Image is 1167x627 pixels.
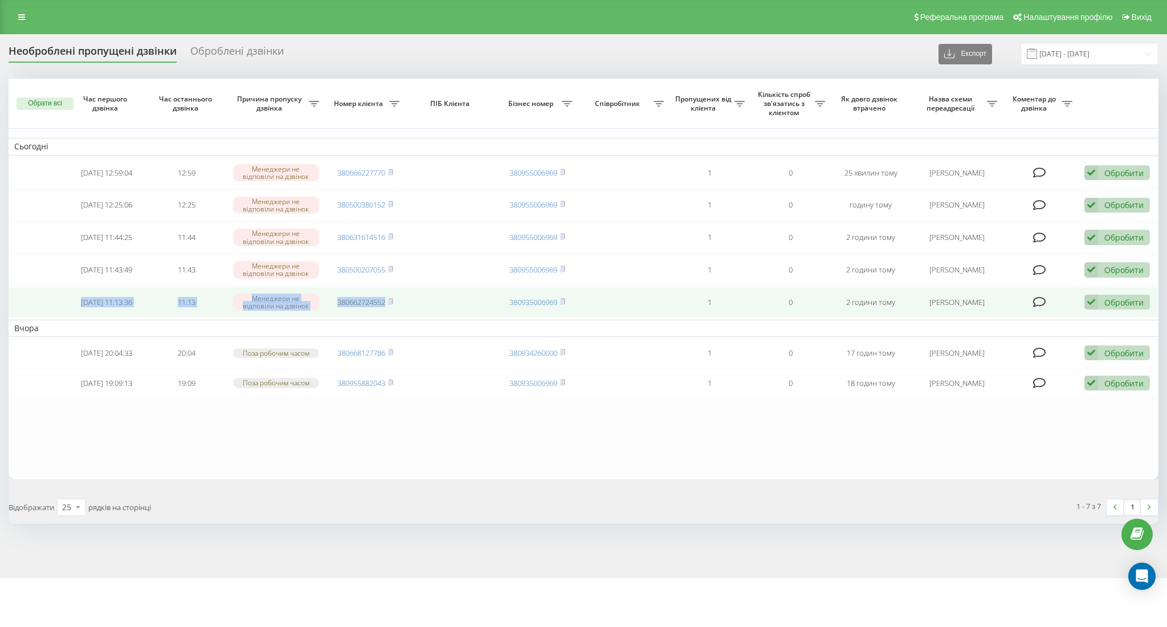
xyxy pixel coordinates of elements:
div: Поза робочим часом [233,348,319,358]
td: годину тому [831,190,911,220]
div: Обробити [1104,348,1144,359]
div: Обробити [1104,264,1144,275]
td: 0 [750,287,831,317]
td: [PERSON_NAME] [911,369,1003,397]
span: Реферальна програма [920,13,1004,22]
div: Обробити [1104,199,1144,210]
div: Поза робочим часом [233,378,319,388]
a: 380955882043 [337,378,385,388]
a: 380666227770 [337,168,385,178]
td: [DATE] 11:13:36 [66,287,146,317]
a: 1 [1124,499,1141,515]
td: [PERSON_NAME] [911,339,1003,367]
td: 0 [750,222,831,253]
div: Менеджери не відповіли на дзвінок [233,294,319,311]
td: 1 [670,339,750,367]
span: Відображати [9,502,54,512]
td: Сьогодні [9,138,1158,155]
a: 380500207055 [337,264,385,275]
td: 0 [750,255,831,285]
a: 380955006969 [509,199,557,210]
td: [DATE] 20:04:33 [66,339,146,367]
td: 2 години тому [831,255,911,285]
td: 0 [750,369,831,397]
td: [DATE] 11:43:49 [66,255,146,285]
span: ПІБ Клієнта [415,99,487,108]
td: [PERSON_NAME] [911,255,1003,285]
div: Обробити [1104,232,1144,243]
div: 25 [62,502,71,513]
span: Налаштування профілю [1023,13,1112,22]
td: 11:13 [146,287,227,317]
div: Оброблені дзвінки [190,45,284,63]
span: Вихід [1132,13,1152,22]
div: Необроблені пропущені дзвінки [9,45,177,63]
div: 1 - 7 з 7 [1076,500,1101,512]
a: 380662724552 [337,297,385,307]
div: Обробити [1104,297,1144,308]
span: Причина пропуску дзвінка [232,95,309,112]
a: 380955006969 [509,168,557,178]
a: 380631614516 [337,232,385,242]
td: [PERSON_NAME] [911,190,1003,220]
td: 1 [670,158,750,188]
td: Вчора [9,320,1158,337]
button: Експорт [939,44,992,64]
span: рядків на сторінці [88,502,151,512]
td: [DATE] 12:59:04 [66,158,146,188]
div: Обробити [1104,378,1144,389]
td: [PERSON_NAME] [911,287,1003,317]
td: 0 [750,339,831,367]
span: Як довго дзвінок втрачено [840,95,902,112]
div: Менеджери не відповіли на дзвінок [233,197,319,214]
span: Час останнього дзвінка [156,95,218,112]
a: 380935006969 [509,378,557,388]
button: Обрати всі [17,97,74,110]
a: 380500380152 [337,199,385,210]
td: [DATE] 11:44:25 [66,222,146,253]
td: 11:43 [146,255,227,285]
td: 2 години тому [831,222,911,253]
td: 18 годин тому [831,369,911,397]
td: 2 години тому [831,287,911,317]
td: 1 [670,369,750,397]
td: [DATE] 12:25:06 [66,190,146,220]
td: 1 [670,287,750,317]
a: 380935006969 [509,297,557,307]
div: Open Intercom Messenger [1128,563,1156,590]
td: 12:25 [146,190,227,220]
td: 0 [750,158,831,188]
td: 17 годин тому [831,339,911,367]
td: 12:59 [146,158,227,188]
span: Час першого дзвінка [75,95,137,112]
td: 0 [750,190,831,220]
a: 380955006969 [509,264,557,275]
div: Менеджери не відповіли на дзвінок [233,164,319,181]
span: Пропущених від клієнта [675,95,734,112]
span: Бізнес номер [503,99,562,108]
td: 19:09 [146,369,227,397]
div: Менеджери не відповіли на дзвінок [233,229,319,246]
span: Співробітник [583,99,654,108]
a: 380934260000 [509,348,557,358]
td: 1 [670,255,750,285]
td: 1 [670,190,750,220]
div: Менеджери не відповіли на дзвінок [233,261,319,278]
td: [PERSON_NAME] [911,158,1003,188]
td: [PERSON_NAME] [911,222,1003,253]
a: 380668127786 [337,348,385,358]
td: 11:44 [146,222,227,253]
td: [DATE] 19:09:13 [66,369,146,397]
a: 380955006969 [509,232,557,242]
div: Обробити [1104,168,1144,178]
span: Кількість спроб зв'язатись з клієнтом [756,90,815,117]
td: 25 хвилин тому [831,158,911,188]
span: Назва схеми переадресації [917,95,987,112]
td: 20:04 [146,339,227,367]
span: Номер клієнта [330,99,389,108]
span: Коментар до дзвінка [1009,95,1062,112]
td: 1 [670,222,750,253]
